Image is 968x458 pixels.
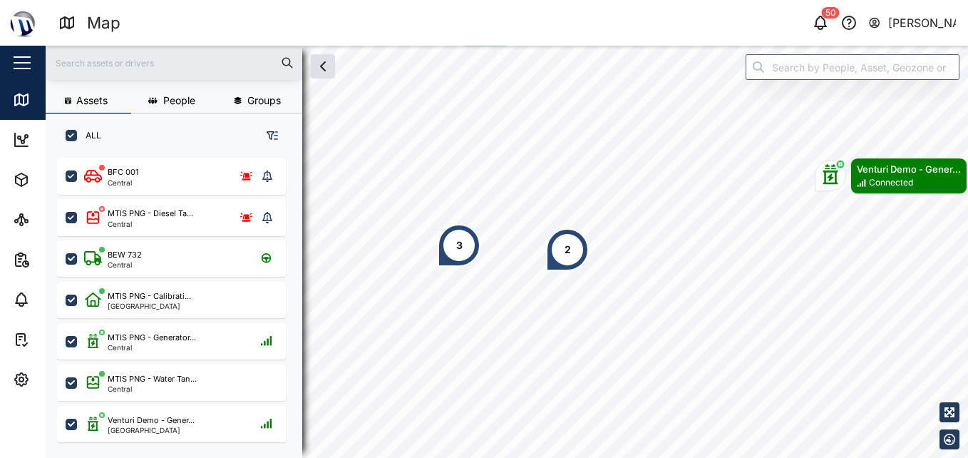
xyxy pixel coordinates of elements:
[37,332,76,347] div: Tasks
[456,238,463,253] div: 3
[37,132,101,148] div: Dashboard
[746,54,959,80] input: Search by People, Asset, Geozone or Place
[57,153,302,447] div: grid
[888,14,957,32] div: [PERSON_NAME]
[163,96,195,106] span: People
[46,46,968,458] canvas: Map
[108,414,195,427] div: Venturi Demo - Gener...
[37,212,71,228] div: Sites
[546,228,589,271] div: Map marker
[867,13,957,33] button: [PERSON_NAME]
[108,166,138,178] div: BFC 001
[108,302,191,310] div: [GEOGRAPHIC_DATA]
[37,292,81,307] div: Alarms
[108,373,197,385] div: MTIS PNG - Water Tan...
[108,344,196,351] div: Central
[77,130,101,141] label: ALL
[37,92,69,108] div: Map
[108,261,142,268] div: Central
[108,290,191,302] div: MTIS PNG - Calibrati...
[7,7,38,39] img: Main Logo
[37,372,88,387] div: Settings
[108,208,193,220] div: MTIS PNG - Diesel Ta...
[108,427,195,434] div: [GEOGRAPHIC_DATA]
[822,7,840,19] div: 50
[869,176,913,190] div: Connected
[247,96,281,106] span: Groups
[108,332,196,344] div: MTIS PNG - Generator...
[108,179,138,186] div: Central
[815,158,967,194] div: Map marker
[37,252,86,268] div: Reports
[108,249,142,261] div: BEW 732
[87,11,120,36] div: Map
[857,162,961,176] div: Venturi Demo - Gener...
[438,224,480,267] div: Map marker
[76,96,108,106] span: Assets
[37,172,81,188] div: Assets
[54,52,294,73] input: Search assets or drivers
[108,385,197,392] div: Central
[565,242,571,258] div: 2
[108,220,193,228] div: Central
